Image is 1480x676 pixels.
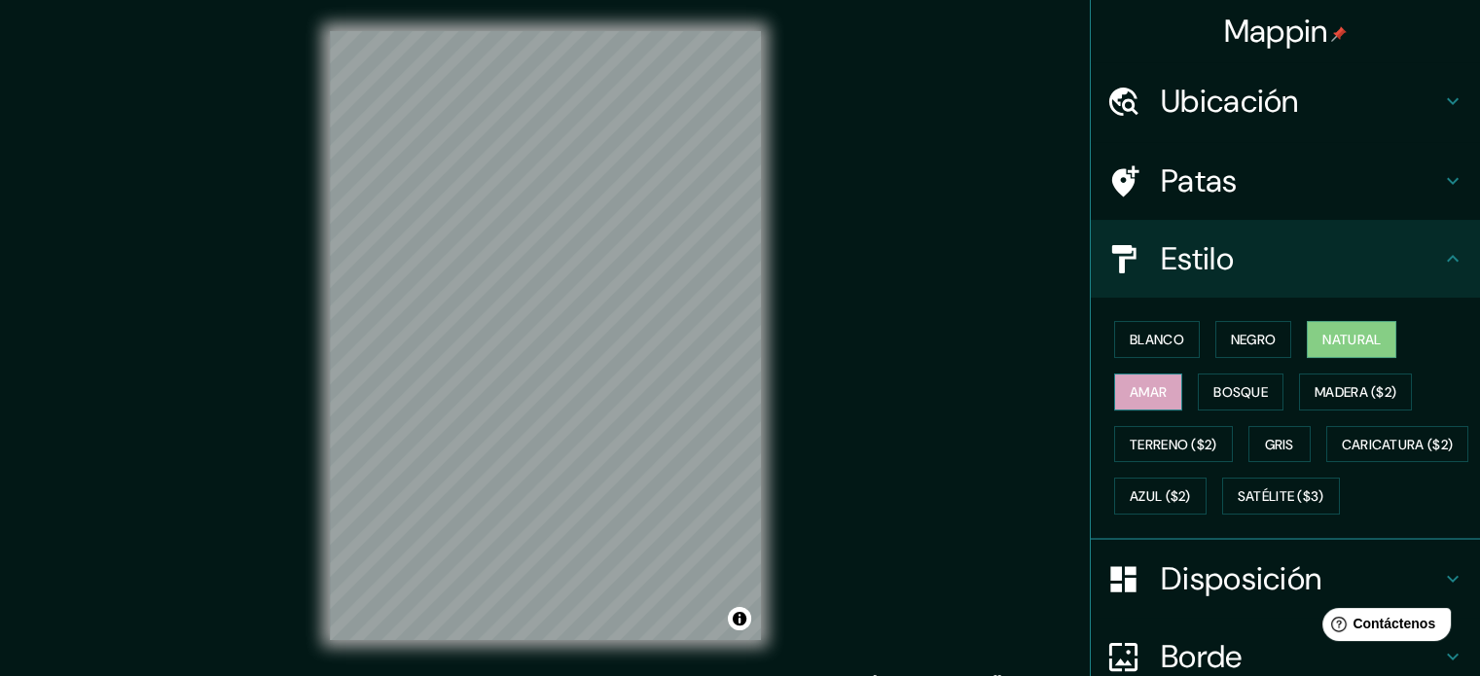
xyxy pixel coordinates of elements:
font: Madera ($2) [1315,383,1396,401]
canvas: Mapa [330,31,761,640]
button: Gris [1248,426,1311,463]
div: Patas [1091,142,1480,220]
div: Disposición [1091,540,1480,618]
font: Caricatura ($2) [1342,436,1454,453]
font: Patas [1161,160,1238,201]
div: Estilo [1091,220,1480,298]
button: Madera ($2) [1299,374,1412,410]
font: Satélite ($3) [1238,488,1324,506]
iframe: Lanzador de widgets de ayuda [1307,600,1459,655]
button: Blanco [1114,321,1200,358]
font: Blanco [1130,331,1184,348]
font: Estilo [1161,238,1234,279]
font: Terreno ($2) [1130,436,1217,453]
font: Mappin [1224,11,1328,52]
button: Amar [1114,374,1182,410]
font: Azul ($2) [1130,488,1191,506]
button: Activar o desactivar atribución [728,607,751,630]
font: Gris [1265,436,1294,453]
button: Natural [1307,321,1396,358]
img: pin-icon.png [1331,26,1347,42]
font: Ubicación [1161,81,1299,122]
font: Negro [1231,331,1277,348]
button: Bosque [1198,374,1283,410]
font: Bosque [1213,383,1268,401]
button: Satélite ($3) [1222,478,1340,515]
button: Caricatura ($2) [1326,426,1469,463]
font: Natural [1322,331,1381,348]
font: Disposición [1161,558,1321,599]
button: Negro [1215,321,1292,358]
font: Amar [1130,383,1167,401]
button: Azul ($2) [1114,478,1207,515]
div: Ubicación [1091,62,1480,140]
button: Terreno ($2) [1114,426,1233,463]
